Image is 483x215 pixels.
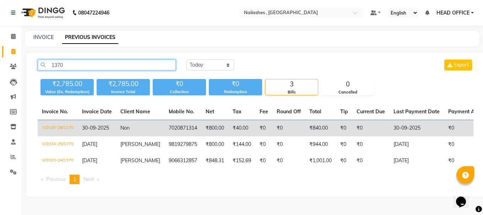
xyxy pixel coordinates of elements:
[260,108,268,115] span: Fee
[38,120,78,137] td: V/2025-26/1370
[164,120,201,137] td: 7020871314
[209,79,262,89] div: ₹0
[38,60,176,70] input: Search by Name/Mobile/Email/Invoice No
[272,136,305,153] td: ₹0
[73,176,76,182] span: 1
[309,108,321,115] span: Total
[233,108,241,115] span: Tax
[201,153,228,169] td: ₹848.31
[18,3,67,23] img: logo
[120,141,160,147] span: [PERSON_NAME]
[277,108,301,115] span: Round Off
[340,108,348,115] span: Tip
[265,79,318,89] div: 3
[153,89,206,95] div: Collection
[40,79,94,89] div: ₹2,785.00
[40,89,94,95] div: Value (Ex. Redemption)
[255,120,272,137] td: ₹0
[97,89,150,95] div: Invoice Total
[336,136,352,153] td: ₹0
[272,153,305,169] td: ₹0
[305,136,336,153] td: ₹944.00
[83,176,94,182] span: Next
[46,176,66,182] span: Previous
[33,34,54,40] a: INVOICE
[336,120,352,137] td: ₹0
[169,108,194,115] span: Mobile No.
[394,108,440,115] span: Last Payment Date
[272,120,305,137] td: ₹0
[206,108,214,115] span: Net
[321,89,374,95] div: Cancelled
[164,153,201,169] td: 9066312857
[305,120,336,137] td: ₹840.00
[228,153,255,169] td: ₹152.69
[164,136,201,153] td: 9819279875
[336,153,352,169] td: ₹0
[38,136,78,153] td: V/2024-25/1370
[201,136,228,153] td: ₹800.00
[436,9,470,17] span: HEAD OFFICE
[255,136,272,153] td: ₹0
[82,157,97,164] span: [DATE]
[352,136,389,153] td: ₹0
[357,108,385,115] span: Current Due
[389,120,444,137] td: 30-09-2025
[255,153,272,169] td: ₹0
[228,120,255,137] td: ₹40.00
[265,89,318,95] div: Bills
[153,79,206,89] div: ₹0
[209,89,262,95] div: Redemption
[82,108,112,115] span: Invoice Date
[120,157,160,164] span: [PERSON_NAME]
[389,153,444,169] td: [DATE]
[120,125,130,131] span: Non
[228,136,255,153] td: ₹144.00
[42,108,68,115] span: Invoice No.
[453,187,476,208] iframe: chat widget
[78,3,109,23] b: 08047224946
[97,79,150,89] div: ₹2,785.00
[321,79,374,89] div: 0
[305,153,336,169] td: ₹1,001.00
[454,62,469,68] span: Export
[38,153,78,169] td: V/2023-24/1370
[352,153,389,169] td: ₹0
[444,60,472,70] button: Export
[201,120,228,137] td: ₹800.00
[352,120,389,137] td: ₹0
[120,108,150,115] span: Client Name
[82,125,109,131] span: 30-09-2025
[62,31,118,44] a: PREVIOUS INVOICES
[38,175,473,184] nav: Pagination
[82,141,97,147] span: [DATE]
[389,136,444,153] td: [DATE]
